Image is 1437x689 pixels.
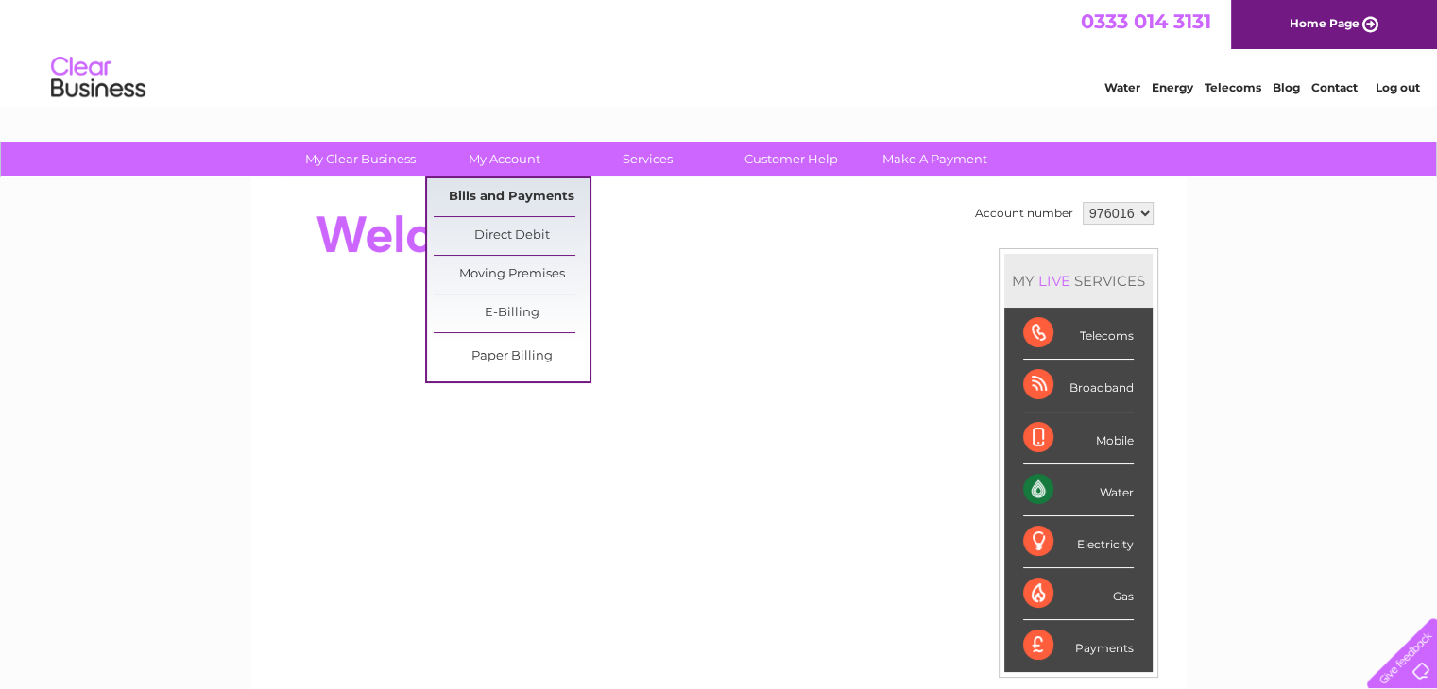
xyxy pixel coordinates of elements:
a: Bills and Payments [434,178,590,216]
a: Blog [1273,80,1300,94]
a: Moving Premises [434,256,590,294]
a: Direct Debit [434,217,590,255]
div: Clear Business is a trading name of Verastar Limited (registered in [GEOGRAPHIC_DATA] No. 3667643... [273,10,1166,92]
a: My Account [426,142,582,176]
a: Water [1104,80,1140,94]
a: Telecoms [1205,80,1261,94]
a: Energy [1152,80,1193,94]
a: Customer Help [713,142,869,176]
div: Gas [1023,568,1134,620]
img: logo.png [50,49,146,107]
a: Paper Billing [434,338,590,376]
div: LIVE [1035,272,1074,290]
div: Broadband [1023,360,1134,412]
a: My Clear Business [282,142,438,176]
div: Water [1023,464,1134,516]
a: Make A Payment [857,142,1013,176]
a: 0333 014 3131 [1081,9,1211,33]
div: Electricity [1023,516,1134,568]
div: Telecoms [1023,308,1134,360]
a: Services [570,142,726,176]
a: Log out [1375,80,1419,94]
td: Account number [970,197,1078,229]
a: Contact [1311,80,1358,94]
div: Payments [1023,620,1134,671]
div: MY SERVICES [1004,254,1153,308]
div: Mobile [1023,412,1134,464]
a: E-Billing [434,294,590,332]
